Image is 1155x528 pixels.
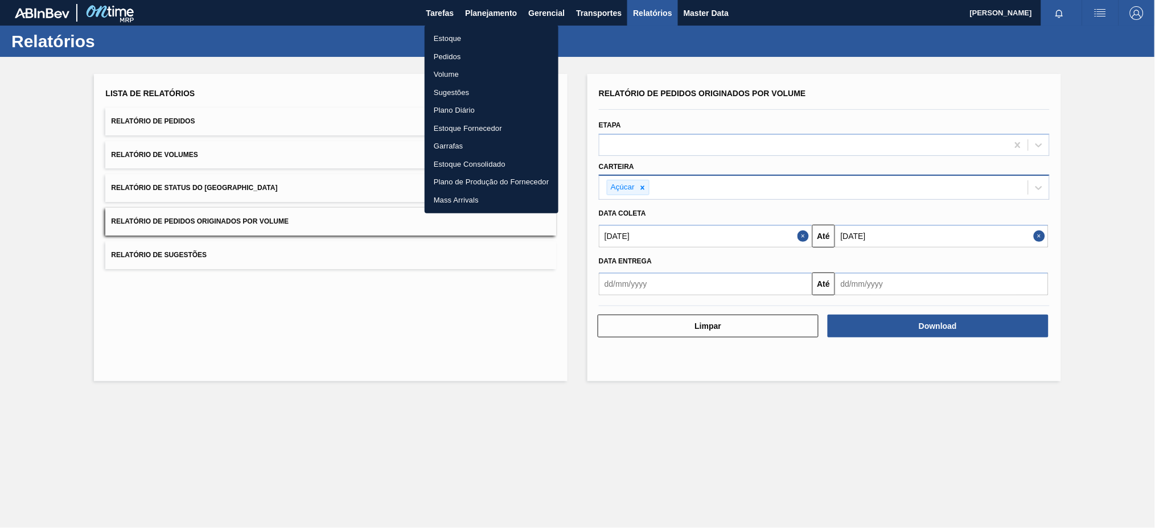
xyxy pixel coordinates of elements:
a: Pedidos [425,48,558,66]
a: Estoque [425,30,558,48]
a: Sugestões [425,84,558,102]
a: Estoque Fornecedor [425,119,558,138]
a: Volume [425,65,558,84]
a: Garrafas [425,137,558,155]
a: Plano de Produção do Fornecedor [425,173,558,191]
a: Plano Diário [425,101,558,119]
a: Estoque Consolidado [425,155,558,174]
a: Mass Arrivals [425,191,558,209]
